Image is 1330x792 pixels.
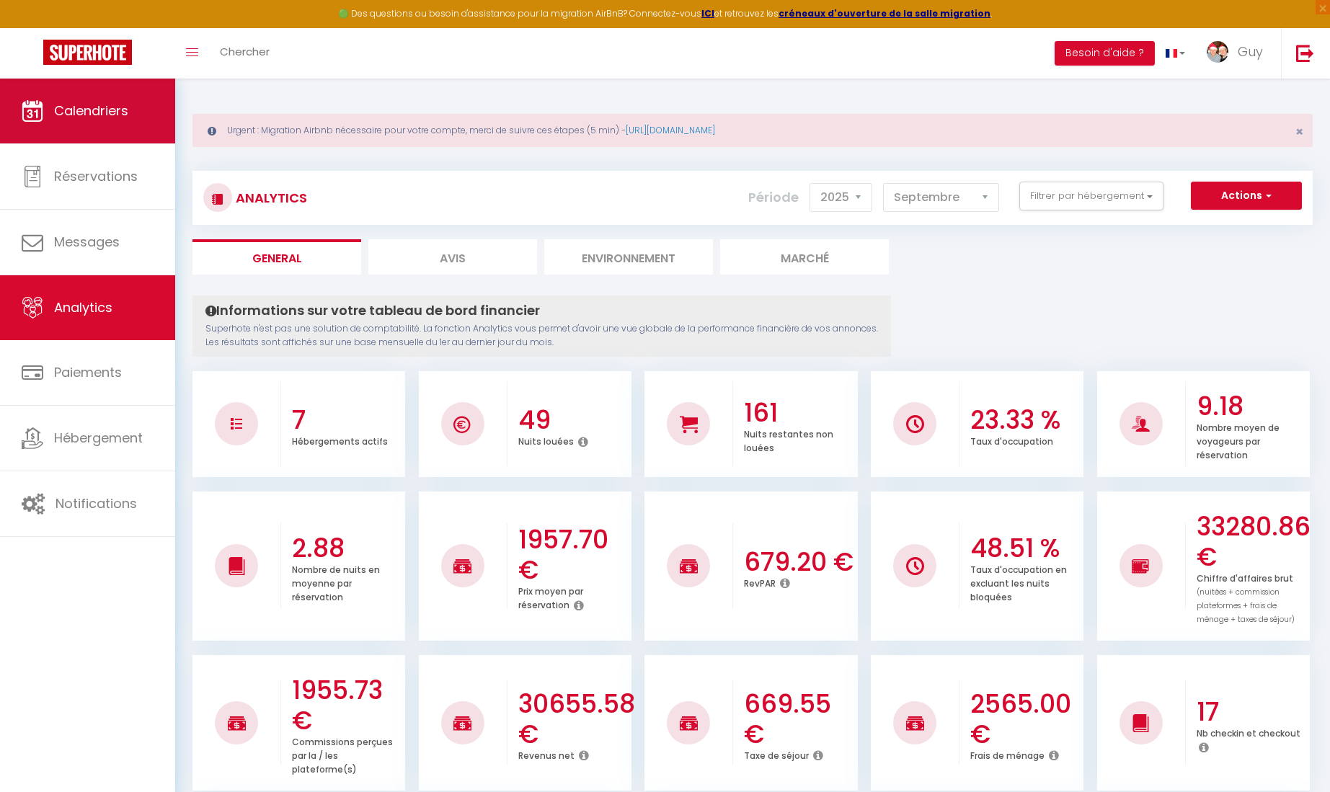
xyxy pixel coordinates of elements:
span: Paiements [54,363,122,381]
a: créneaux d'ouverture de la salle migration [779,7,990,19]
h3: 17 [1197,697,1306,727]
img: logout [1296,44,1314,62]
span: (nuitées + commission plateformes + frais de ménage + taxes de séjour) [1197,587,1295,625]
span: Analytics [54,298,112,316]
h3: 161 [744,398,854,428]
h3: 48.51 % [970,533,1080,564]
h3: 7 [292,405,402,435]
span: Calendriers [54,102,128,120]
p: RevPAR [744,574,776,589]
span: Messages [54,233,120,251]
a: [URL][DOMAIN_NAME] [626,124,715,136]
li: Marché [720,239,889,275]
h3: Analytics [232,182,307,214]
p: Nuits restantes non louées [744,425,833,454]
img: NO IMAGE [1132,557,1150,574]
label: Période [748,182,799,213]
h4: Informations sur votre tableau de bord financier [205,303,878,319]
img: NO IMAGE [231,418,242,430]
p: Nombre moyen de voyageurs par réservation [1197,419,1280,461]
p: Taux d'occupation en excluant les nuits bloquées [970,561,1067,603]
h3: 669.55 € [744,689,854,749]
p: Commissions perçues par la / les plateforme(s) [292,733,393,775]
h3: 9.18 [1197,391,1306,422]
h3: 49 [518,405,628,435]
img: Super Booking [43,40,132,65]
button: Filtrer par hébergement [1019,182,1163,210]
p: Superhote n'est pas une solution de comptabilité. La fonction Analytics vous permet d'avoir une v... [205,322,878,350]
span: Guy [1238,43,1263,61]
div: Urgent : Migration Airbnb nécessaire pour votre compte, merci de suivre ces étapes (5 min) - [192,114,1313,147]
li: Environnement [544,239,713,275]
h3: 33280.86 € [1197,512,1306,572]
p: Hébergements actifs [292,432,388,448]
img: NO IMAGE [906,557,924,575]
p: Prix moyen par réservation [518,582,583,611]
span: Réservations [54,167,138,185]
p: Nuits louées [518,432,574,448]
button: Ouvrir le widget de chat LiveChat [12,6,55,49]
span: Hébergement [54,429,143,447]
p: Nb checkin et checkout [1197,724,1300,739]
p: Nombre de nuits en moyenne par réservation [292,561,380,603]
h3: 30655.58 € [518,689,628,749]
h3: 2565.00 € [970,689,1080,749]
p: Revenus net [518,747,575,762]
button: Besoin d'aide ? [1055,41,1155,66]
p: Frais de ménage [970,747,1045,762]
a: ICI [701,7,714,19]
a: Chercher [209,28,280,79]
button: Close [1295,125,1303,138]
img: ... [1207,41,1228,63]
h3: 23.33 % [970,405,1080,435]
span: Chercher [220,44,270,59]
li: General [192,239,361,275]
span: × [1295,123,1303,141]
span: Notifications [56,494,137,512]
a: ... Guy [1196,28,1281,79]
h3: 2.88 [292,533,402,564]
button: Actions [1191,182,1302,210]
p: Taxe de séjour [744,747,809,762]
h3: 679.20 € [744,547,854,577]
li: Avis [368,239,537,275]
h3: 1955.73 € [292,675,402,736]
p: Chiffre d'affaires brut [1197,569,1295,626]
h3: 1957.70 € [518,525,628,585]
p: Taux d'occupation [970,432,1053,448]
